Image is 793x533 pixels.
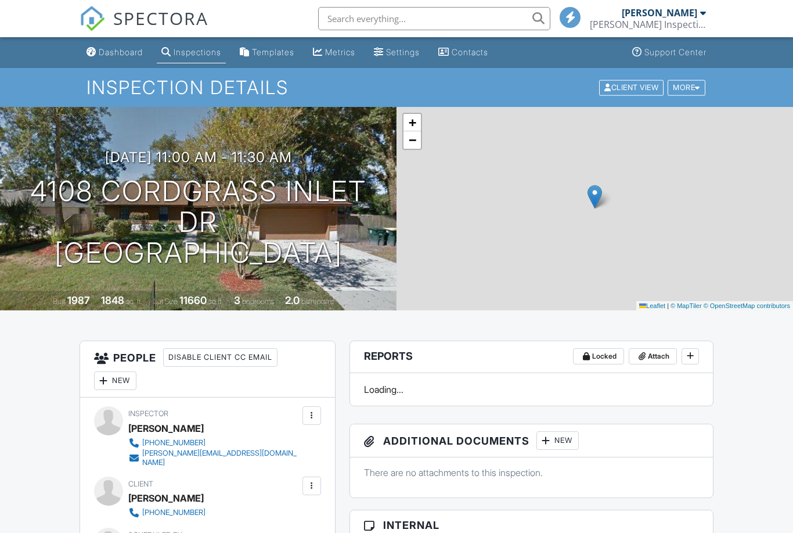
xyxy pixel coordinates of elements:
div: Metrics [325,47,355,57]
span: + [409,115,416,130]
div: 1987 [67,294,90,306]
div: Kelly Inspections LLC [590,19,706,30]
input: Search everything... [318,7,550,30]
a: Dashboard [82,42,147,63]
div: Dashboard [99,47,143,57]
img: The Best Home Inspection Software - Spectora [80,6,105,31]
div: [PERSON_NAME] [128,489,204,507]
a: Metrics [308,42,360,63]
div: Disable Client CC Email [163,348,277,367]
span: Client [128,480,153,488]
h3: People [80,341,335,398]
span: bedrooms [242,297,274,306]
span: Inspector [128,409,168,418]
h3: [DATE] 11:00 am - 11:30 am [105,149,292,165]
span: Built [53,297,66,306]
div: Settings [386,47,420,57]
div: New [536,431,579,450]
a: Templates [235,42,299,63]
a: Zoom out [403,131,421,149]
a: [PHONE_NUMBER] [128,437,300,449]
h1: 4108 Cordgrass Inlet Dr [GEOGRAPHIC_DATA] [19,176,378,268]
div: 3 [234,294,240,306]
div: [PERSON_NAME] [128,420,204,437]
span: − [409,133,416,147]
span: sq. ft. [126,297,142,306]
img: Marker [587,185,602,209]
span: sq.ft. [208,297,223,306]
p: There are no attachments to this inspection. [364,466,699,479]
div: [PERSON_NAME][EMAIL_ADDRESS][DOMAIN_NAME] [142,449,300,467]
a: © OpenStreetMap contributors [704,302,790,309]
a: Contacts [434,42,493,63]
a: Support Center [628,42,711,63]
div: Client View [599,80,664,95]
div: Templates [252,47,294,57]
h1: Inspection Details [86,77,706,98]
div: 11660 [179,294,207,306]
a: Inspections [157,42,226,63]
div: [PHONE_NUMBER] [142,438,206,448]
div: Contacts [452,47,488,57]
a: [PHONE_NUMBER] [128,507,206,518]
h3: Additional Documents [350,424,713,457]
div: [PHONE_NUMBER] [142,508,206,517]
a: SPECTORA [80,16,208,40]
span: | [667,302,669,309]
div: [PERSON_NAME] [622,7,697,19]
a: © MapTiler [671,302,702,309]
div: 1848 [101,294,124,306]
div: New [94,371,136,390]
div: Support Center [644,47,707,57]
a: [PERSON_NAME][EMAIL_ADDRESS][DOMAIN_NAME] [128,449,300,467]
a: Leaflet [639,302,665,309]
span: SPECTORA [113,6,208,30]
span: Lot Size [153,297,178,306]
div: Inspections [174,47,221,57]
a: Settings [369,42,424,63]
a: Zoom in [403,114,421,131]
a: Client View [598,83,666,91]
div: 2.0 [285,294,300,306]
div: More [668,80,705,95]
span: bathrooms [301,297,334,306]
